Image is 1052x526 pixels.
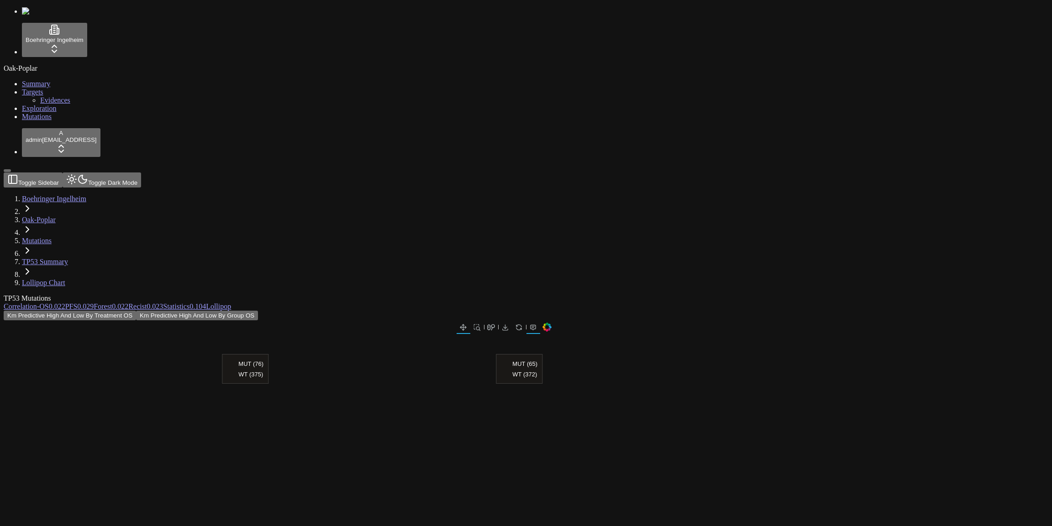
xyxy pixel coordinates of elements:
[4,302,39,310] a: Correlation-
[65,302,78,310] span: PFS
[37,302,39,310] span: -
[77,302,94,310] span: 0.029
[163,302,189,310] span: Statistics
[94,302,128,310] a: Forest0.022
[4,169,11,172] button: Toggle Sidebar
[22,80,50,88] a: Summary
[22,258,68,266] a: TP53 Summary
[63,172,141,187] button: Toggle Dark Mode
[4,302,37,310] span: Correlation
[4,64,1048,73] div: Oak-Poplar
[40,96,70,104] a: Evidences
[22,7,57,16] img: Numenos
[22,113,52,120] a: Mutations
[39,302,48,310] span: OS
[22,88,43,96] a: Targets
[163,302,206,310] a: Statistics0.104
[4,195,961,287] nav: breadcrumb
[4,311,136,320] button: Km Predictive High And Low By Treatment OS
[112,302,128,310] span: 0.022
[22,237,52,245] a: Mutations
[147,302,163,310] span: 0.023
[4,172,63,187] button: Toggle Sidebar
[22,279,65,286] a: Lollipop Chart
[22,216,56,224] a: Oak-Poplar
[4,294,961,302] div: TP53 Mutations
[206,302,231,310] a: Lollipop
[136,311,258,320] button: Km Predictive High And Low By Group OS
[39,302,65,310] a: OS0.022
[22,104,57,112] a: Exploration
[49,302,65,310] span: 0.022
[26,136,42,143] span: admin
[22,195,86,203] a: Boehringer Ingelheim
[22,23,87,57] button: Boehringer Ingelheim
[94,302,112,310] span: Forest
[189,302,206,310] span: 0.104
[22,128,100,157] button: Aadmin[EMAIL_ADDRESS]
[88,179,137,186] span: Toggle Dark Mode
[128,302,163,310] a: Recist0.023
[42,136,96,143] span: [EMAIL_ADDRESS]
[18,179,59,186] span: Toggle Sidebar
[65,302,94,310] a: PFS0.029
[26,36,84,43] span: Boehringer Ingelheim
[59,130,63,136] span: A
[128,302,147,310] span: Recist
